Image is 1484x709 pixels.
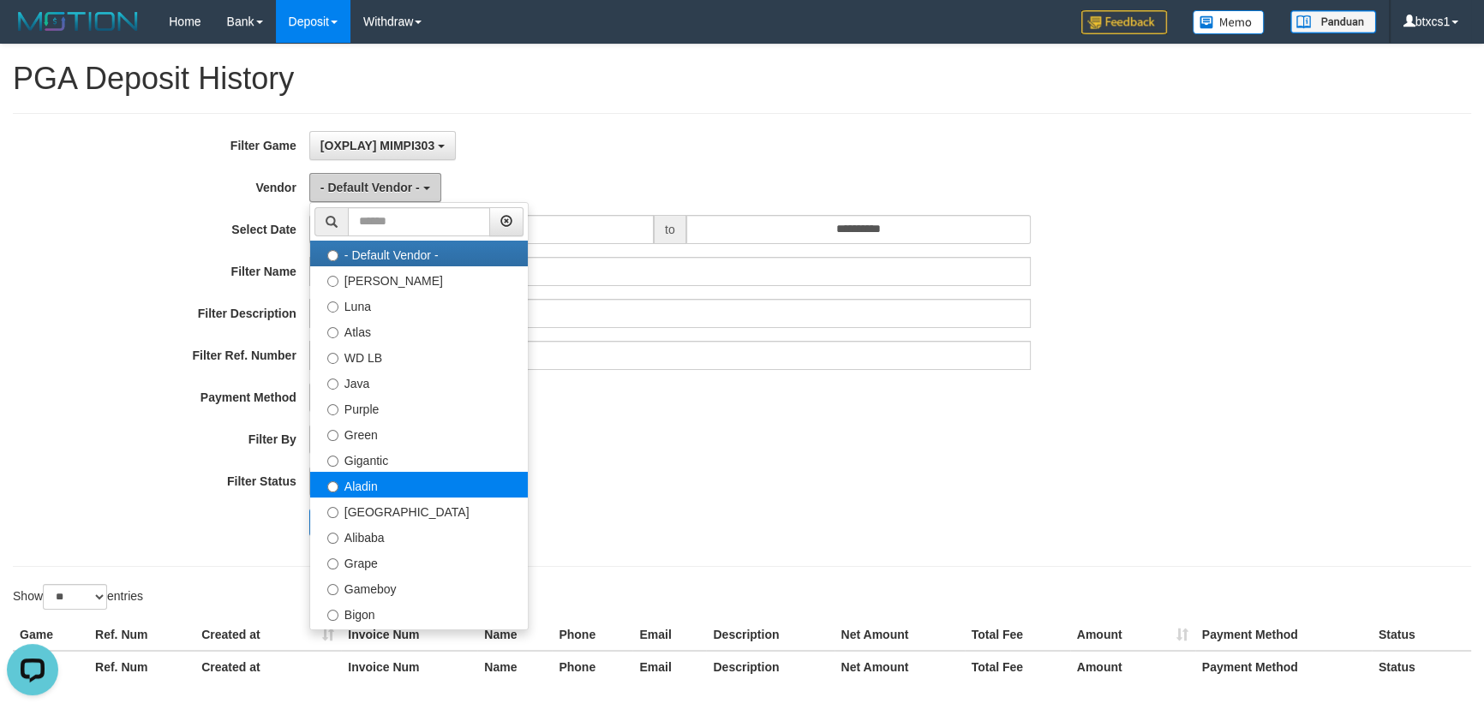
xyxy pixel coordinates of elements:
[310,600,528,626] label: Bigon
[477,619,552,651] th: Name
[632,651,706,682] th: Email
[310,446,528,472] label: Gigantic
[310,369,528,395] label: Java
[835,651,965,682] th: Net Amount
[327,430,338,441] input: Green
[310,626,528,652] label: Allstar
[310,549,528,575] label: Grape
[654,215,686,244] span: to
[327,558,338,569] input: Grape
[310,343,528,369] label: WD LB
[327,250,338,261] input: - Default Vendor -
[310,575,528,600] label: Gameboy
[1290,10,1376,33] img: panduan.png
[13,9,143,34] img: MOTION_logo.png
[327,276,338,287] input: [PERSON_NAME]
[327,533,338,544] input: Alibaba
[310,241,528,266] label: - Default Vendor -
[327,327,338,338] input: Atlas
[327,584,338,595] input: Gameboy
[1081,10,1167,34] img: Feedback.jpg
[309,173,441,202] button: - Default Vendor -
[1372,651,1471,682] th: Status
[327,404,338,415] input: Purple
[194,619,341,651] th: Created at
[327,610,338,621] input: Bigon
[1193,10,1265,34] img: Button%20Memo.svg
[835,619,965,651] th: Net Amount
[310,266,528,292] label: [PERSON_NAME]
[310,292,528,318] label: Luna
[310,472,528,497] label: Aladin
[327,301,338,313] input: Luna
[1070,619,1195,651] th: Amount
[13,584,143,610] label: Show entries
[310,420,528,446] label: Green
[341,619,477,651] th: Invoice Num
[194,651,341,682] th: Created at
[310,523,528,549] label: Alibaba
[310,318,528,343] label: Atlas
[310,497,528,523] label: [GEOGRAPHIC_DATA]
[320,139,434,152] span: [OXPLAY] MIMPI303
[706,651,834,682] th: Description
[706,619,834,651] th: Description
[327,507,338,518] input: [GEOGRAPHIC_DATA]
[1070,651,1195,682] th: Amount
[1195,619,1372,651] th: Payment Method
[552,619,632,651] th: Phone
[13,619,88,651] th: Game
[13,62,1471,96] h1: PGA Deposit History
[552,651,632,682] th: Phone
[327,481,338,492] input: Aladin
[320,181,420,194] span: - Default Vendor -
[477,651,552,682] th: Name
[965,651,1070,682] th: Total Fee
[341,651,477,682] th: Invoice Num
[632,619,706,651] th: Email
[1372,619,1471,651] th: Status
[310,395,528,420] label: Purple
[327,378,338,390] input: Java
[327,456,338,467] input: Gigantic
[88,651,194,682] th: Ref. Num
[327,353,338,364] input: WD LB
[1195,651,1372,682] th: Payment Method
[43,584,107,610] select: Showentries
[88,619,194,651] th: Ref. Num
[309,131,456,160] button: [OXPLAY] MIMPI303
[965,619,1070,651] th: Total Fee
[7,7,58,58] button: Open LiveChat chat widget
